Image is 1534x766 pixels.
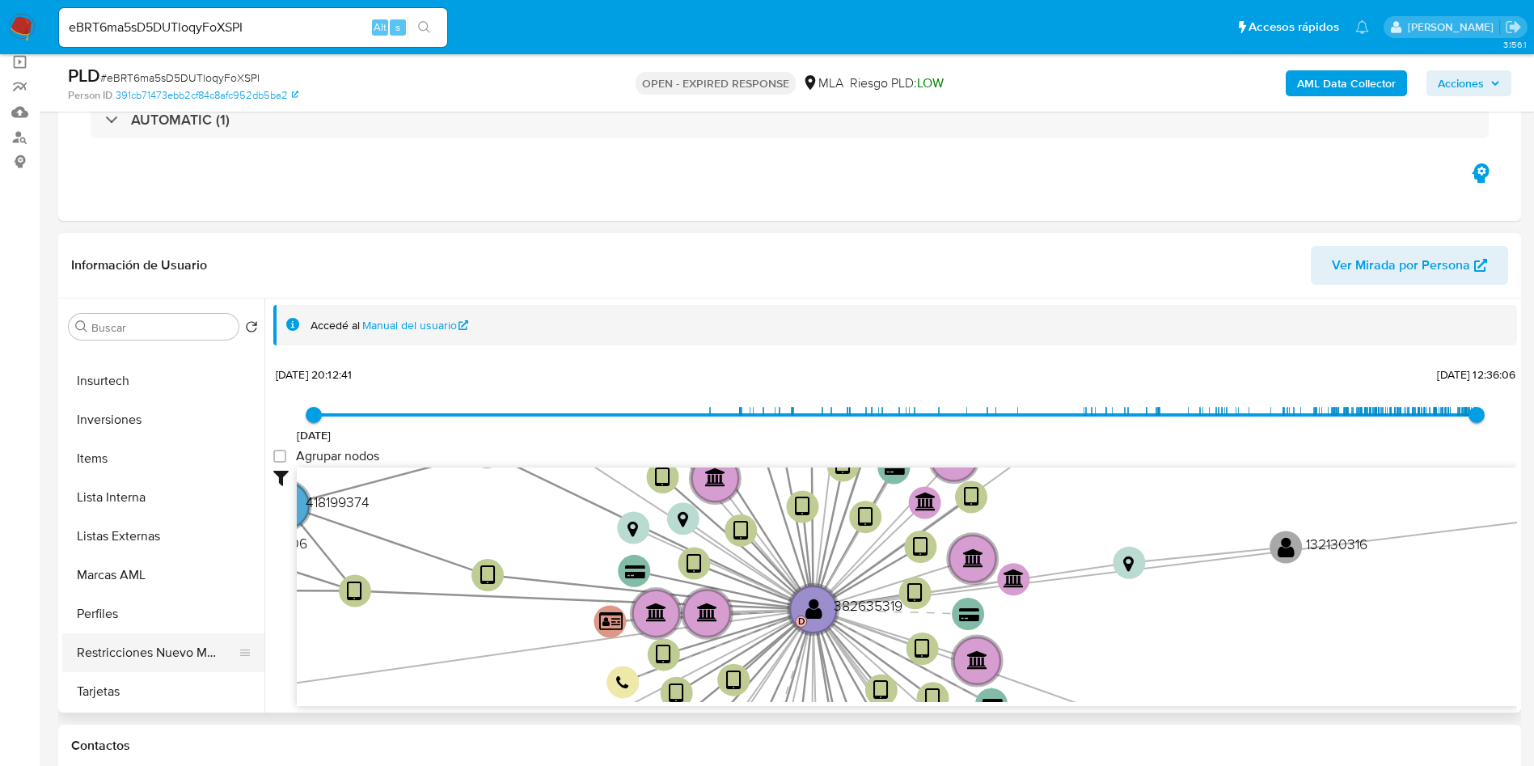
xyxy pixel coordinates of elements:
text:  [726,668,742,692]
text:  [599,611,623,632]
text:  [1004,569,1025,588]
text:  [646,603,667,622]
span: [DATE] 20:12:41 [276,366,352,383]
text:  [915,637,930,661]
button: search-icon [408,16,441,39]
text:  [625,565,645,580]
text: D [798,614,805,628]
text: 418199374 [306,491,370,511]
button: AML Data Collector [1286,70,1407,96]
text:  [913,535,928,559]
text:  [1278,535,1295,558]
button: Volver al orden por defecto [245,320,258,338]
text:  [669,681,684,705]
button: Marcas AML [62,556,264,595]
h1: Información de Usuario [71,257,207,273]
text:  [805,597,822,620]
b: Person ID [68,88,112,103]
text:  [835,454,851,477]
text:  [705,468,726,487]
text:  [656,643,671,667]
text:  [907,582,923,605]
span: [DATE] 12:36:06 [1437,366,1515,383]
button: Perfiles [62,595,264,633]
a: Manual del usuario [362,318,469,333]
a: Notificaciones [1355,20,1369,34]
input: Agrupar nodos [273,450,286,463]
span: Agrupar nodos [296,448,379,464]
button: Inversiones [62,400,264,439]
text:  [733,518,749,542]
span: [DATE] [297,427,332,443]
span: s [395,19,400,35]
div: MLA [802,74,843,92]
button: Tarjetas [62,672,264,711]
button: Acciones [1426,70,1511,96]
text: 132130316 [1306,533,1367,553]
text:  [925,687,940,710]
text:  [858,506,873,529]
text:  [678,510,688,528]
button: Restricciones Nuevo Mundo [62,633,251,672]
a: Salir [1505,19,1522,36]
text:  [655,466,670,489]
button: Lista Interna [62,478,264,517]
p: OPEN - EXPIRED RESPONSE [636,72,796,95]
b: PLD [68,62,100,88]
span: Alt [374,19,387,35]
text:  [687,552,702,575]
p: nicolas.duclosson@mercadolibre.com [1408,19,1499,35]
button: Buscar [75,320,88,333]
button: Items [62,439,264,478]
h1: Contactos [71,738,1508,754]
input: Buscar [91,320,232,335]
text:  [480,564,496,587]
text:  [964,485,979,509]
span: Accesos rápidos [1249,19,1339,36]
a: 391cb71473ebb2cf84c8afc952db5ba2 [116,88,298,103]
text:  [885,461,905,476]
text:  [347,579,362,603]
text:  [697,603,718,622]
span: Acciones [1438,70,1484,96]
button: Insurtech [62,362,264,400]
button: Ver Mirada por Persona [1311,246,1508,285]
input: Buscar usuario o caso... [59,17,447,38]
span: Ver Mirada por Persona [1332,246,1470,285]
b: AML Data Collector [1297,70,1396,96]
text:  [873,679,889,702]
text:  [963,548,984,567]
span: 3.156.1 [1503,38,1526,51]
span: Riesgo PLD: [850,74,944,92]
span: Accedé al [311,318,360,333]
text:  [628,519,638,537]
text:  [616,675,629,691]
div: AUTOMATIC (1) [91,101,1489,138]
span: LOW [917,74,944,92]
button: Listas Externas [62,517,264,556]
text:  [1123,554,1134,572]
h3: AUTOMATIC (1) [131,111,230,129]
text:  [795,495,810,518]
text:  [915,492,936,511]
text:  [959,607,979,623]
text:  [983,697,1003,713]
text:  [967,650,988,670]
span: # eBRT6ma5sD5DUTloqyFoXSPI [100,70,260,86]
text: 382635319 [834,595,902,616]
